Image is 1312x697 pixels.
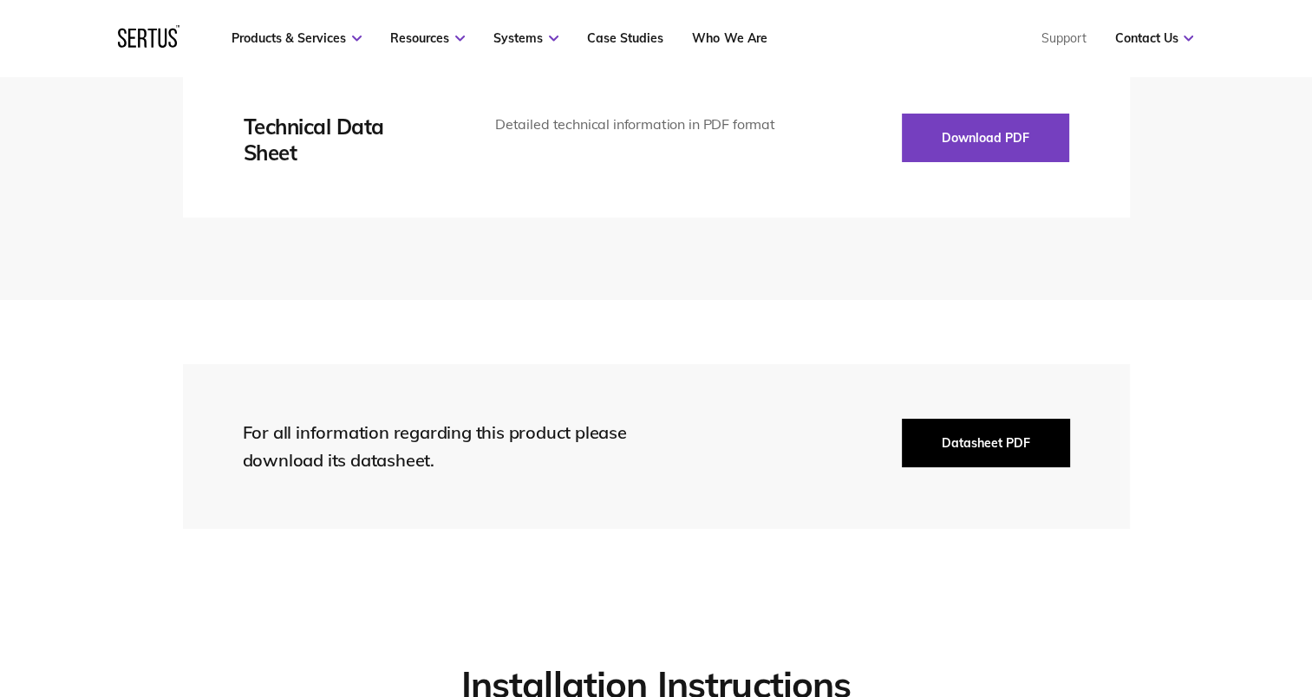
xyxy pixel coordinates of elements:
[902,114,1069,162] button: Download PDF
[232,30,362,46] a: Products & Services
[495,114,782,136] div: Detailed technical information in PDF format
[243,419,659,474] div: For all information regarding this product please download its datasheet.
[902,419,1070,467] button: Datasheet PDF
[692,30,767,46] a: Who We Are
[1041,30,1086,46] a: Support
[493,30,558,46] a: Systems
[1114,30,1193,46] a: Contact Us
[244,114,443,166] div: Technical Data Sheet
[390,30,465,46] a: Resources
[1001,497,1312,697] iframe: Chat Widget
[587,30,663,46] a: Case Studies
